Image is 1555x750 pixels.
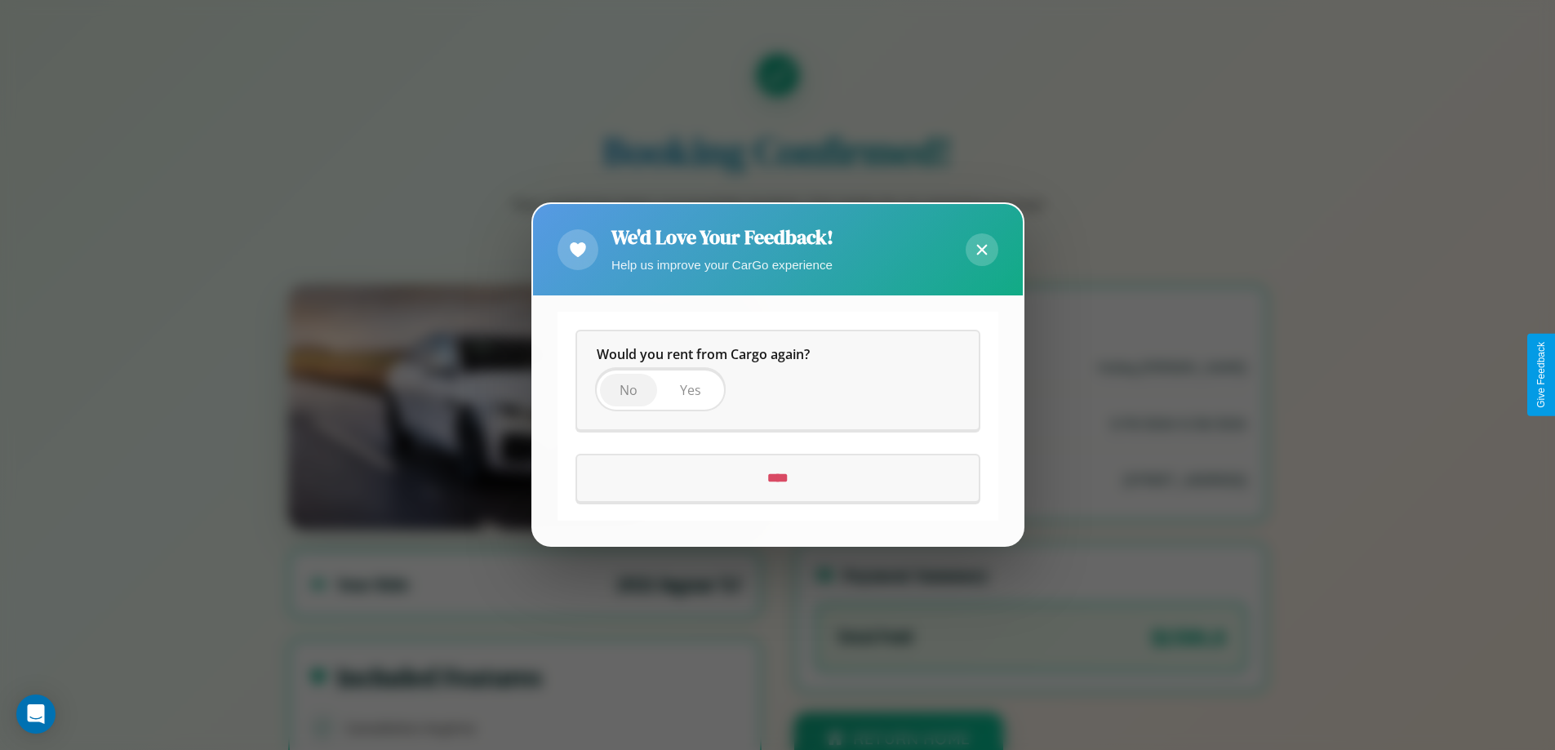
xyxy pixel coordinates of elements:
div: Open Intercom Messenger [16,695,56,734]
p: Help us improve your CarGo experience [611,254,833,276]
span: Yes [680,382,701,400]
span: No [620,382,638,400]
div: Give Feedback [1535,342,1547,408]
h2: We'd Love Your Feedback! [611,224,833,251]
span: Would you rent from Cargo again? [597,346,810,364]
